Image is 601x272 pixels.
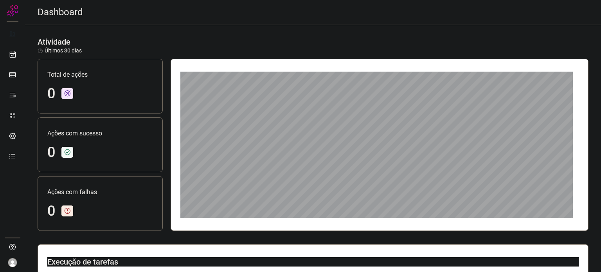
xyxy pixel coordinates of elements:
h1: 0 [47,144,55,161]
h1: 0 [47,85,55,102]
img: avatar-user-boy.jpg [8,258,17,267]
p: Ações com falhas [47,187,153,197]
p: Últimos 30 dias [38,47,82,55]
h1: 0 [47,203,55,220]
h2: Dashboard [38,7,83,18]
h3: Atividade [38,37,70,47]
p: Total de ações [47,70,153,79]
img: Logo [7,5,18,16]
h3: Execução de tarefas [47,257,579,267]
p: Ações com sucesso [47,129,153,138]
